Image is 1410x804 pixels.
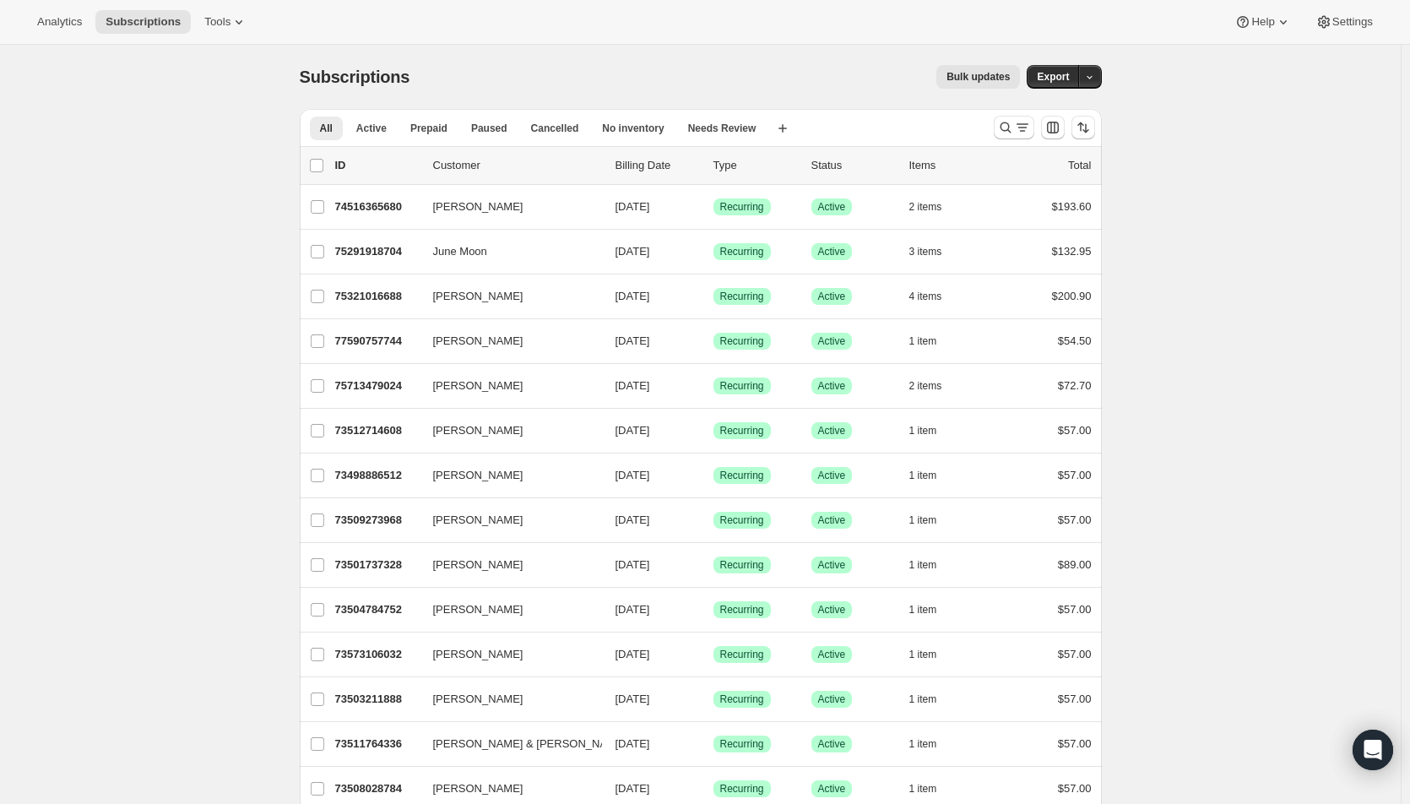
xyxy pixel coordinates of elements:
button: Settings [1305,10,1383,34]
div: 73511764336[PERSON_NAME] & [PERSON_NAME][DATE]SuccessRecurringSuccessActive1 item$57.00 [335,732,1092,756]
button: Analytics [27,10,92,34]
span: [PERSON_NAME] [433,422,523,439]
span: [PERSON_NAME] [433,557,523,573]
button: [PERSON_NAME] [423,507,592,534]
span: [PERSON_NAME] [433,467,523,484]
span: 1 item [909,693,937,706]
button: Sort the results [1071,116,1095,139]
div: 73509273968[PERSON_NAME][DATE]SuccessRecurringSuccessActive1 item$57.00 [335,508,1092,532]
button: 2 items [909,195,961,219]
span: [PERSON_NAME] [433,601,523,618]
div: 73508028784[PERSON_NAME][DATE]SuccessRecurringSuccessActive1 item$57.00 [335,777,1092,801]
div: 73504784752[PERSON_NAME][DATE]SuccessRecurringSuccessActive1 item$57.00 [335,598,1092,622]
button: [PERSON_NAME] [423,417,592,444]
div: 73501737328[PERSON_NAME][DATE]SuccessRecurringSuccessActive1 item$89.00 [335,553,1092,577]
div: 73512714608[PERSON_NAME][DATE]SuccessRecurringSuccessActive1 item$57.00 [335,419,1092,443]
button: [PERSON_NAME] [423,596,592,623]
div: Open Intercom Messenger [1353,730,1393,770]
div: 74516365680[PERSON_NAME][DATE]SuccessRecurringSuccessActive2 items$193.60 [335,195,1092,219]
span: [DATE] [616,513,650,526]
span: Recurring [720,693,764,706]
span: 2 items [909,200,942,214]
span: [PERSON_NAME] [433,512,523,529]
span: Recurring [720,379,764,393]
button: Tools [194,10,258,34]
span: Cancelled [531,122,579,135]
span: [DATE] [616,603,650,616]
div: 75291918704June Moon[DATE]SuccessRecurringSuccessActive3 items$132.95 [335,240,1092,263]
span: $57.00 [1058,469,1092,481]
button: June Moon [423,238,592,265]
p: Total [1068,157,1091,174]
p: 73503211888 [335,691,420,708]
span: [DATE] [616,737,650,750]
div: 73503211888[PERSON_NAME][DATE]SuccessRecurringSuccessActive1 item$57.00 [335,687,1092,711]
button: 1 item [909,553,956,577]
span: [PERSON_NAME] [433,333,523,350]
span: [DATE] [616,200,650,213]
span: [PERSON_NAME] [433,646,523,663]
span: Paused [471,122,507,135]
span: $57.00 [1058,424,1092,437]
button: [PERSON_NAME] [423,775,592,802]
span: [PERSON_NAME] [433,198,523,215]
button: [PERSON_NAME] [423,462,592,489]
button: Subscriptions [95,10,191,34]
span: Active [818,469,846,482]
span: Recurring [720,513,764,527]
div: 77590757744[PERSON_NAME][DATE]SuccessRecurringSuccessActive1 item$54.50 [335,329,1092,353]
span: 1 item [909,603,937,617]
span: Recurring [720,558,764,572]
span: $57.00 [1058,782,1092,795]
span: Active [818,558,846,572]
div: 73573106032[PERSON_NAME][DATE]SuccessRecurringSuccessActive1 item$57.00 [335,643,1092,666]
span: 2 items [909,379,942,393]
button: Export [1027,65,1079,89]
span: Active [818,737,846,751]
span: 1 item [909,513,937,527]
div: 75321016688[PERSON_NAME][DATE]SuccessRecurringSuccessActive4 items$200.90 [335,285,1092,308]
span: Subscriptions [300,68,410,86]
span: $57.00 [1058,648,1092,660]
button: 2 items [909,374,961,398]
span: 1 item [909,424,937,437]
span: [PERSON_NAME] [433,378,523,394]
button: Customize table column order and visibility [1041,116,1065,139]
button: 1 item [909,687,956,711]
span: 1 item [909,558,937,572]
span: 1 item [909,334,937,348]
button: [PERSON_NAME] [423,641,592,668]
span: [DATE] [616,693,650,705]
span: $89.00 [1058,558,1092,571]
button: [PERSON_NAME] & [PERSON_NAME] [423,731,592,758]
span: [DATE] [616,648,650,660]
span: [DATE] [616,469,650,481]
span: Active [818,424,846,437]
span: Analytics [37,15,82,29]
span: [PERSON_NAME] [433,780,523,797]
span: 1 item [909,782,937,796]
span: Recurring [720,334,764,348]
p: 73511764336 [335,736,420,752]
span: 4 items [909,290,942,303]
p: 73573106032 [335,646,420,663]
span: $54.50 [1058,334,1092,347]
span: [DATE] [616,424,650,437]
span: 1 item [909,469,937,482]
p: 73498886512 [335,467,420,484]
button: 1 item [909,508,956,532]
div: Type [713,157,798,174]
span: All [320,122,333,135]
span: Prepaid [410,122,447,135]
span: [PERSON_NAME] [433,691,523,708]
span: Active [818,648,846,661]
span: Active [818,200,846,214]
span: Active [818,603,846,617]
button: [PERSON_NAME] [423,551,592,579]
span: Help [1251,15,1274,29]
span: Recurring [720,245,764,258]
span: Recurring [720,200,764,214]
button: 1 item [909,777,956,801]
span: $200.90 [1052,290,1092,302]
button: [PERSON_NAME] [423,328,592,355]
